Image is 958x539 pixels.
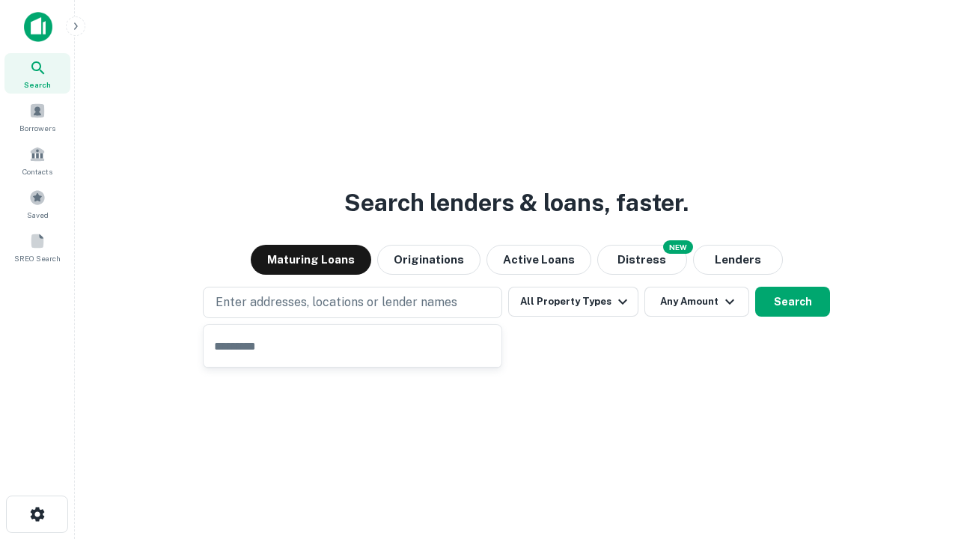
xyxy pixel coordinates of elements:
a: Search [4,53,70,94]
button: Maturing Loans [251,245,371,275]
button: Lenders [693,245,783,275]
p: Enter addresses, locations or lender names [216,293,457,311]
button: Originations [377,245,480,275]
span: Saved [27,209,49,221]
img: capitalize-icon.png [24,12,52,42]
iframe: Chat Widget [883,419,958,491]
a: Borrowers [4,97,70,137]
span: Contacts [22,165,52,177]
button: All Property Types [508,287,638,317]
button: Enter addresses, locations or lender names [203,287,502,318]
span: SREO Search [14,252,61,264]
button: Active Loans [486,245,591,275]
span: Borrowers [19,122,55,134]
a: SREO Search [4,227,70,267]
a: Contacts [4,140,70,180]
button: Any Amount [644,287,749,317]
div: NEW [663,240,693,254]
a: Saved [4,183,70,224]
button: Search distressed loans with lien and other non-mortgage details. [597,245,687,275]
h3: Search lenders & loans, faster. [344,185,689,221]
button: Search [755,287,830,317]
span: Search [24,79,51,91]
